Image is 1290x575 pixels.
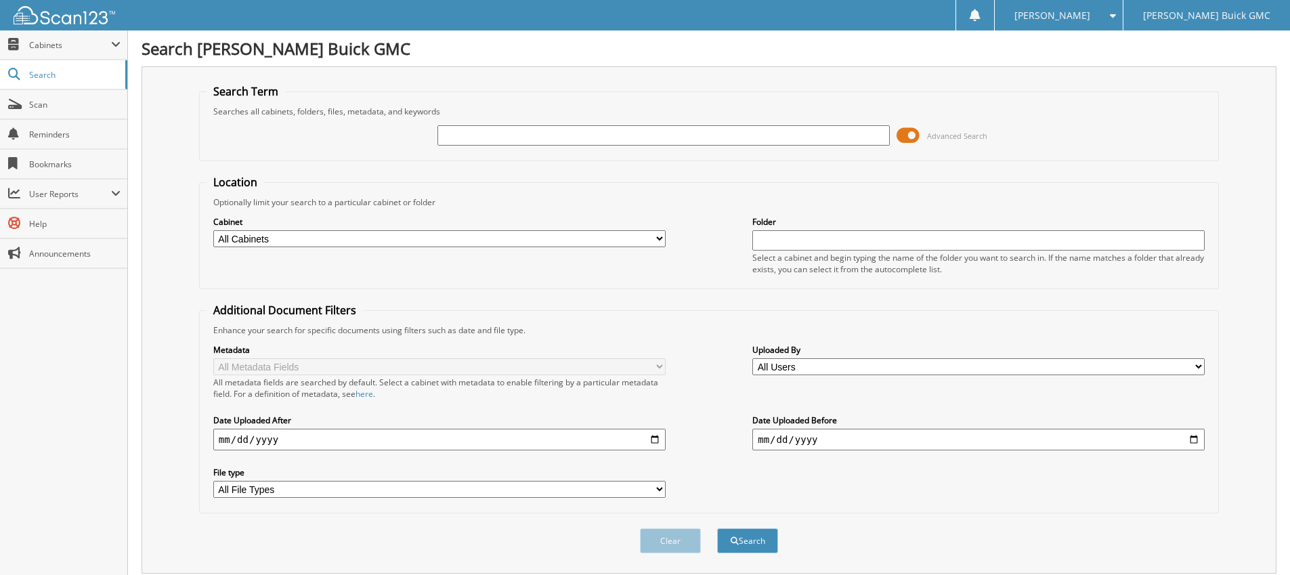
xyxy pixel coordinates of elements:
[356,388,373,400] a: here
[752,344,1205,356] label: Uploaded By
[29,158,121,170] span: Bookmarks
[927,131,987,141] span: Advanced Search
[717,528,778,553] button: Search
[29,188,111,200] span: User Reports
[213,377,666,400] div: All metadata fields are searched by default. Select a cabinet with metadata to enable filtering b...
[213,429,666,450] input: start
[29,248,121,259] span: Announcements
[1014,12,1090,20] span: [PERSON_NAME]
[29,129,121,140] span: Reminders
[752,414,1205,426] label: Date Uploaded Before
[142,37,1276,60] h1: Search [PERSON_NAME] Buick GMC
[752,429,1205,450] input: end
[207,106,1211,117] div: Searches all cabinets, folders, files, metadata, and keywords
[29,99,121,110] span: Scan
[1143,12,1270,20] span: [PERSON_NAME] Buick GMC
[207,303,363,318] legend: Additional Document Filters
[752,252,1205,275] div: Select a cabinet and begin typing the name of the folder you want to search in. If the name match...
[207,175,264,190] legend: Location
[752,216,1205,228] label: Folder
[29,69,119,81] span: Search
[29,218,121,230] span: Help
[207,196,1211,208] div: Optionally limit your search to a particular cabinet or folder
[213,216,666,228] label: Cabinet
[640,528,701,553] button: Clear
[213,414,666,426] label: Date Uploaded After
[207,324,1211,336] div: Enhance your search for specific documents using filters such as date and file type.
[29,39,111,51] span: Cabinets
[213,344,666,356] label: Metadata
[14,6,115,24] img: scan123-logo-white.svg
[207,84,285,99] legend: Search Term
[213,467,666,478] label: File type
